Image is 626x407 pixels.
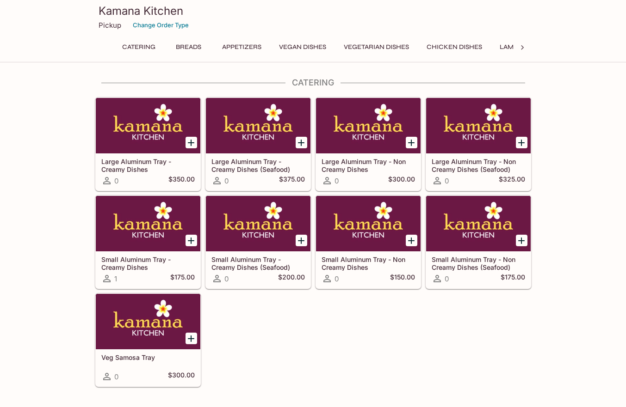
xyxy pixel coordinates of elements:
[95,293,201,387] a: Veg Samosa Tray0$300.00
[224,176,229,185] span: 0
[516,137,527,148] button: Add Large Aluminum Tray - Non Creamy Dishes (Seafood)
[95,97,201,191] a: Large Aluminum Tray - Creamy Dishes0$350.00
[186,235,197,246] button: Add Small Aluminum Tray - Creamy Dishes
[432,255,525,271] h5: Small Aluminum Tray - Non Creamy Dishes (Seafood)
[339,41,414,54] button: Vegetarian Dishes
[516,235,527,246] button: Add Small Aluminum Tray - Non Creamy Dishes (Seafood)
[99,4,528,18] h3: Kamana Kitchen
[206,196,310,251] div: Small Aluminum Tray - Creamy Dishes (Seafood)
[168,371,195,382] h5: $300.00
[432,158,525,173] h5: Large Aluminum Tray - Non Creamy Dishes (Seafood)
[445,176,449,185] span: 0
[168,41,210,54] button: Breads
[205,97,311,191] a: Large Aluminum Tray - Creamy Dishes (Seafood)0$375.00
[186,137,197,148] button: Add Large Aluminum Tray - Creamy Dishes
[96,196,200,251] div: Small Aluminum Tray - Creamy Dishes
[406,137,417,148] button: Add Large Aluminum Tray - Non Creamy Dishes
[279,175,305,186] h5: $375.00
[96,294,200,349] div: Veg Samosa Tray
[445,274,449,283] span: 0
[316,196,421,251] div: Small Aluminum Tray - Non Creamy Dishes
[114,372,118,381] span: 0
[274,41,331,54] button: Vegan Dishes
[206,98,310,153] div: Large Aluminum Tray - Creamy Dishes (Seafood)
[101,255,195,271] h5: Small Aluminum Tray - Creamy Dishes
[335,274,339,283] span: 0
[316,98,421,153] div: Large Aluminum Tray - Non Creamy Dishes
[388,175,415,186] h5: $300.00
[426,97,531,191] a: Large Aluminum Tray - Non Creamy Dishes (Seafood)0$325.00
[426,98,531,153] div: Large Aluminum Tray - Non Creamy Dishes (Seafood)
[186,333,197,344] button: Add Veg Samosa Tray
[211,255,305,271] h5: Small Aluminum Tray - Creamy Dishes (Seafood)
[168,175,195,186] h5: $350.00
[224,274,229,283] span: 0
[217,41,267,54] button: Appetizers
[129,18,193,32] button: Change Order Type
[322,158,415,173] h5: Large Aluminum Tray - Non Creamy Dishes
[101,158,195,173] h5: Large Aluminum Tray - Creamy Dishes
[170,273,195,284] h5: $175.00
[96,98,200,153] div: Large Aluminum Tray - Creamy Dishes
[316,195,421,289] a: Small Aluminum Tray - Non Creamy Dishes0$150.00
[426,196,531,251] div: Small Aluminum Tray - Non Creamy Dishes (Seafood)
[95,195,201,289] a: Small Aluminum Tray - Creamy Dishes1$175.00
[99,21,121,30] p: Pickup
[316,97,421,191] a: Large Aluminum Tray - Non Creamy Dishes0$300.00
[426,195,531,289] a: Small Aluminum Tray - Non Creamy Dishes (Seafood)0$175.00
[205,195,311,289] a: Small Aluminum Tray - Creamy Dishes (Seafood)0$200.00
[211,158,305,173] h5: Large Aluminum Tray - Creamy Dishes (Seafood)
[499,175,525,186] h5: $325.00
[501,273,525,284] h5: $175.00
[117,41,161,54] button: Catering
[421,41,487,54] button: Chicken Dishes
[278,273,305,284] h5: $200.00
[101,353,195,361] h5: Veg Samosa Tray
[114,176,118,185] span: 0
[335,176,339,185] span: 0
[495,41,547,54] button: Lamb Dishes
[296,235,307,246] button: Add Small Aluminum Tray - Creamy Dishes (Seafood)
[114,274,117,283] span: 1
[390,273,415,284] h5: $150.00
[322,255,415,271] h5: Small Aluminum Tray - Non Creamy Dishes
[296,137,307,148] button: Add Large Aluminum Tray - Creamy Dishes (Seafood)
[406,235,417,246] button: Add Small Aluminum Tray - Non Creamy Dishes
[95,78,532,88] h4: Catering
